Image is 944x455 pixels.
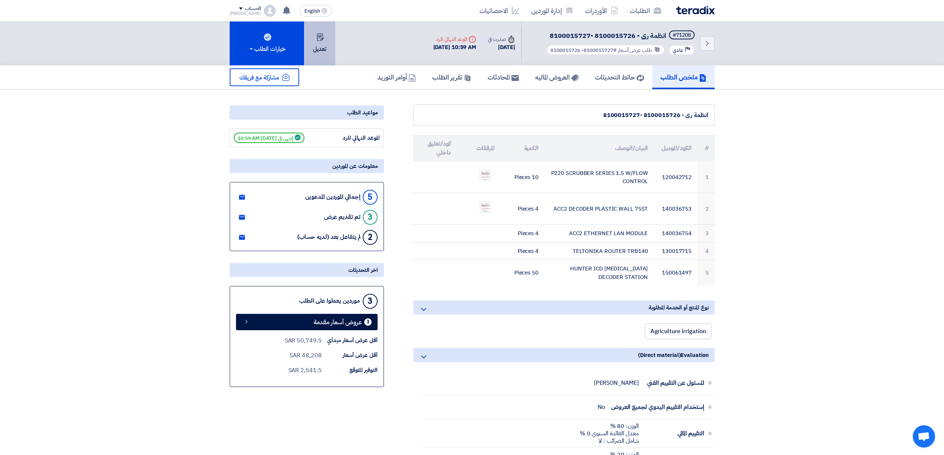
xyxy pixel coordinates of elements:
div: المسئول عن التقييم الفني [645,374,704,392]
td: HUNTER ICD [MEDICAL_DATA] DECODER STATION [544,260,654,286]
div: معلومات عن الموردين [230,159,384,173]
div: معدل الفائدة السنوي 0 % [580,430,639,437]
h5: حائط التحديثات [595,73,644,81]
div: الموعد النهائي للرد [433,35,476,43]
span: #8100015727- 8100015726 [550,46,617,54]
img: Teradix logo [676,6,715,14]
th: # [698,135,714,162]
div: No [598,403,605,411]
div: إستخدام التقييم اليدوي لجميع العروض [611,398,704,416]
span: English [304,9,320,14]
div: 2 [363,230,378,245]
div: شامل الضرائب : لا [580,437,639,445]
div: موردين يعملوا على الطلب [299,298,360,305]
th: المرفقات [457,135,501,162]
a: أوامر التوريد [369,65,424,89]
button: خيارات الطلب [230,22,304,65]
div: 50,749.5 SAR [285,336,322,345]
div: تم تقديم عرض [324,214,361,221]
td: 5 [698,260,714,286]
td: 3 [698,225,714,243]
h5: ملخص الطلب [660,73,707,81]
a: المحادثات [479,65,527,89]
div: 3 [363,210,378,225]
span: مشاركة مع فريقك [239,73,279,82]
div: 2,541.5 SAR [288,366,322,375]
div: [PERSON_NAME] [594,379,639,387]
td: P220 SCRUBBER SERIES 1.5 W/FLOW CONTROL [544,162,654,193]
td: 2 [698,193,714,225]
div: لم يتفاعل بعد (لديه حساب) [297,234,361,241]
td: 4 [698,242,714,260]
div: الحساب [245,6,261,12]
a: الطلبات [624,2,667,19]
a: الاحصائيات [473,2,525,19]
div: التوفير المتوقع [322,366,378,374]
div: [PERSON_NAME] [230,12,261,16]
td: ACC2 DECODER PLASTIC WALL 75ST [544,193,654,225]
img: Screenshot___1756365832411.jpg [480,170,491,180]
span: Agriculture irrigation [650,327,706,336]
div: صدرت في [488,35,515,43]
th: الكود/الموديل [654,135,698,162]
h5: العروض الماليه [535,73,579,81]
div: الوزن: 80 % [580,422,639,430]
a: العروض الماليه [527,65,587,89]
td: 10 Pieces [501,162,544,193]
div: 5 [363,190,378,205]
span: نوع المنتج أو الخدمة المطلوبة [649,303,708,312]
a: Open chat [913,425,935,448]
div: أقل عرض أسعار مبدأي [322,336,378,345]
div: 48,208 SAR [290,351,321,360]
th: كود/تعليق داخلي [413,135,457,162]
span: عروض أسعار مقدمة [314,319,362,325]
a: حائط التحديثات [587,65,652,89]
th: البيان/الوصف [544,135,654,162]
div: خيارات الطلب [248,45,285,53]
button: تعديل [304,22,335,65]
div: إجمالي الموردين المدعوين [305,194,361,201]
a: ملخص الطلب [652,65,715,89]
div: [DATE] [488,43,515,52]
span: طلب عرض أسعار [618,46,652,54]
div: التقييم المالي [645,425,704,442]
div: 3 [364,318,372,326]
button: English [300,5,332,17]
a: 3 عروض أسعار مقدمة [236,314,378,330]
td: 4 Pieces [501,225,544,243]
td: 150061497 [654,260,698,286]
span: (Direct material) [638,351,680,359]
h5: انظمة رى - 8100015726 -8100015727 [545,30,696,41]
div: أقل عرض أسعار [322,351,378,360]
div: انظمة رى - 8100015726 -8100015727 [420,111,708,120]
td: 50 Pieces [501,260,544,286]
span: عادي [673,47,683,54]
td: 120042712 [654,162,698,193]
td: 4 Pieces [501,242,544,260]
span: Evaluation [680,351,708,359]
div: [DATE] 10:59 AM [433,43,476,52]
td: 140036754 [654,225,698,243]
td: TELTONIKA ROUTER TRB140 [544,242,654,260]
img: profile_test.png [264,5,276,17]
span: انظمة رى - 8100015726 -8100015727 [550,30,666,40]
a: الأوردرات [579,2,624,19]
h5: المحادثات [488,73,519,81]
div: مواعيد الطلب [230,105,384,120]
span: إنتهي في [DATE] 10:59 AM [234,133,304,143]
td: 4 Pieces [501,193,544,225]
td: 140036753 [654,193,698,225]
div: الموعد النهائي للرد [324,134,380,142]
div: #71208 [673,33,691,38]
a: تقرير الطلب [424,65,479,89]
div: 3 [363,294,378,309]
h5: تقرير الطلب [432,73,471,81]
td: ACC2 ETHERNET LAN MODULE [544,225,654,243]
td: 130017715 [654,242,698,260]
div: اخر التحديثات [230,263,384,277]
td: 1 [698,162,714,193]
a: إدارة الموردين [525,2,579,19]
img: Screenshot___1756366007217.jpg [480,202,491,212]
th: الكمية [501,135,544,162]
h5: أوامر التوريد [377,73,416,81]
